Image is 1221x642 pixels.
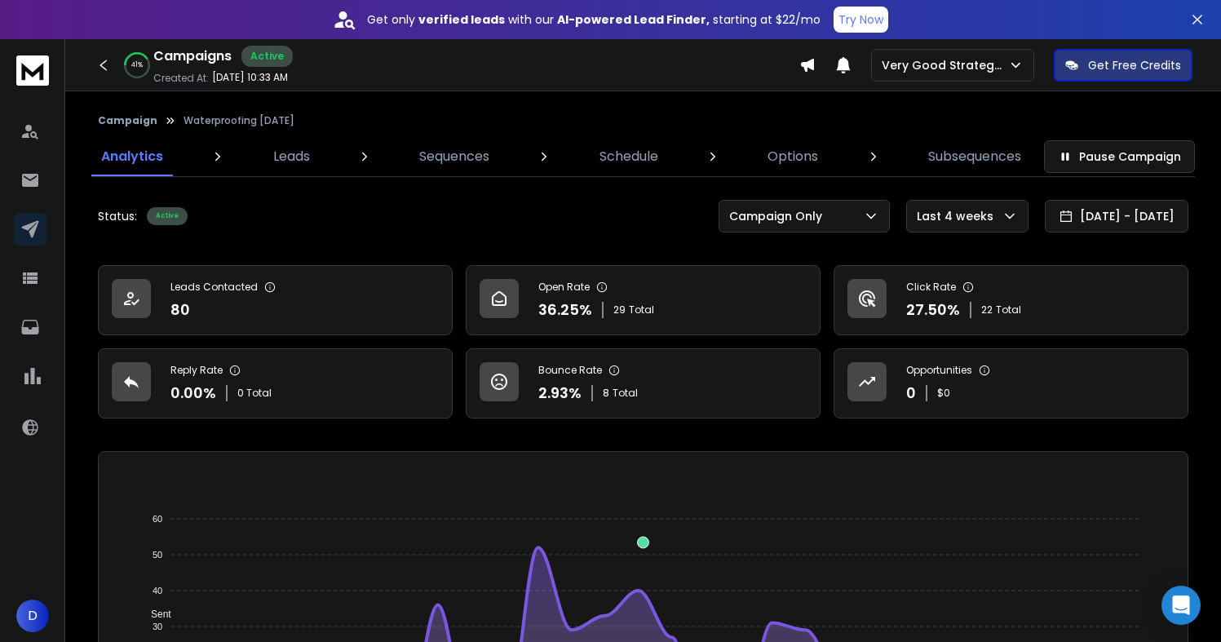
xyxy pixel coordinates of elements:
[139,609,171,620] span: Sent
[273,147,310,166] p: Leads
[629,303,654,317] span: Total
[153,514,162,524] tspan: 60
[1044,140,1195,173] button: Pause Campaign
[153,72,209,85] p: Created At:
[153,622,162,631] tspan: 30
[91,137,173,176] a: Analytics
[538,299,592,321] p: 36.25 %
[409,137,499,176] a: Sequences
[996,303,1021,317] span: Total
[16,600,49,632] button: D
[419,147,489,166] p: Sequences
[170,382,216,405] p: 0.00 %
[184,114,294,127] p: Waterproofing [DATE]
[237,387,272,400] p: 0 Total
[466,348,821,418] a: Bounce Rate2.93%8Total
[538,281,590,294] p: Open Rate
[613,303,626,317] span: 29
[153,586,162,596] tspan: 40
[98,265,453,335] a: Leads Contacted80
[98,348,453,418] a: Reply Rate0.00%0 Total
[834,348,1188,418] a: Opportunities0$0
[834,7,888,33] button: Try Now
[101,147,163,166] p: Analytics
[98,114,157,127] button: Campaign
[131,60,143,70] p: 41 %
[263,137,320,176] a: Leads
[1088,57,1181,73] p: Get Free Credits
[466,265,821,335] a: Open Rate36.25%29Total
[906,281,956,294] p: Click Rate
[599,147,658,166] p: Schedule
[538,382,582,405] p: 2.93 %
[603,387,609,400] span: 8
[918,137,1031,176] a: Subsequences
[906,382,916,405] p: 0
[147,207,188,225] div: Active
[613,387,638,400] span: Total
[882,57,1008,73] p: Very Good Strategies
[1045,200,1188,232] button: [DATE] - [DATE]
[928,147,1021,166] p: Subsequences
[1161,586,1201,625] div: Open Intercom Messenger
[538,364,602,377] p: Bounce Rate
[768,147,818,166] p: Options
[170,364,223,377] p: Reply Rate
[729,208,829,224] p: Campaign Only
[758,137,828,176] a: Options
[937,387,950,400] p: $ 0
[367,11,821,28] p: Get only with our starting at $22/mo
[906,364,972,377] p: Opportunities
[170,299,190,321] p: 80
[1054,49,1192,82] button: Get Free Credits
[170,281,258,294] p: Leads Contacted
[212,71,288,84] p: [DATE] 10:33 AM
[153,550,162,560] tspan: 50
[153,46,232,66] h1: Campaigns
[98,208,137,224] p: Status:
[590,137,668,176] a: Schedule
[981,303,993,317] span: 22
[241,46,293,67] div: Active
[838,11,883,28] p: Try Now
[16,55,49,86] img: logo
[557,11,710,28] strong: AI-powered Lead Finder,
[418,11,505,28] strong: verified leads
[917,208,1000,224] p: Last 4 weeks
[834,265,1188,335] a: Click Rate27.50%22Total
[906,299,960,321] p: 27.50 %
